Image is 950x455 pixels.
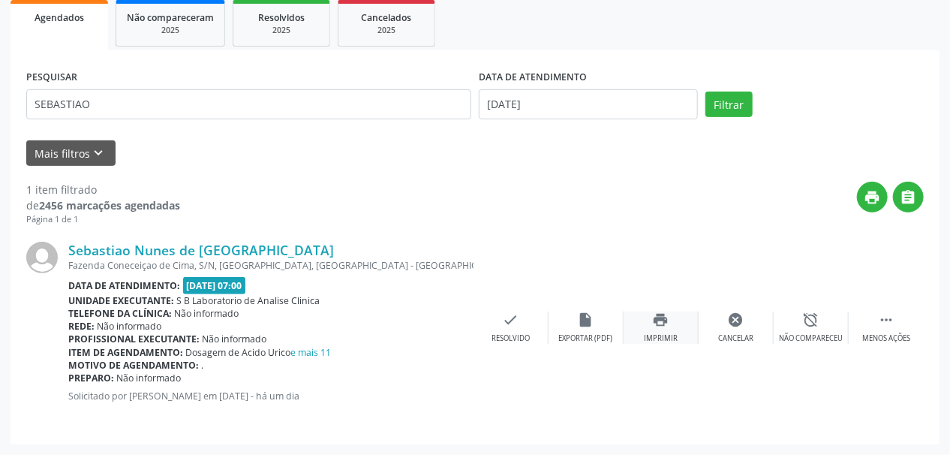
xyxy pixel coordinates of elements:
[68,390,473,402] p: Solicitado por [PERSON_NAME] em [DATE] - há um dia
[349,25,424,36] div: 2025
[39,198,180,212] strong: 2456 marcações agendadas
[559,333,613,344] div: Exportar (PDF)
[68,259,473,272] div: Fazenda Coneceiçao de Cima, S/N, [GEOGRAPHIC_DATA], [GEOGRAPHIC_DATA] - [GEOGRAPHIC_DATA]
[68,279,180,292] b: Data de atendimento:
[68,294,174,307] b: Unidade executante:
[803,312,819,328] i: alarm_off
[893,182,924,212] button: 
[127,25,214,36] div: 2025
[779,333,843,344] div: Não compareceu
[578,312,594,328] i: insert_drive_file
[202,359,204,372] span: .
[203,333,267,345] span: Não informado
[183,277,246,294] span: [DATE] 07:00
[644,333,678,344] div: Imprimir
[68,359,199,372] b: Motivo de agendamento:
[68,320,95,333] b: Rede:
[26,182,180,197] div: 1 item filtrado
[68,307,172,320] b: Telefone da clínica:
[177,294,320,307] span: S B Laboratorio de Analise Clinica
[68,333,200,345] b: Profissional executante:
[857,182,888,212] button: print
[862,333,910,344] div: Menos ações
[705,92,753,117] button: Filtrar
[479,89,698,119] input: Selecione um intervalo
[728,312,744,328] i: cancel
[362,11,412,24] span: Cancelados
[26,197,180,213] div: de
[68,346,183,359] b: Item de agendamento:
[117,372,182,384] span: Não informado
[26,66,77,89] label: PESQUISAR
[26,140,116,167] button: Mais filtroskeyboard_arrow_down
[479,66,587,89] label: DATA DE ATENDIMENTO
[26,242,58,273] img: img
[503,312,519,328] i: check
[35,11,84,24] span: Agendados
[68,242,334,258] a: Sebastiao Nunes de [GEOGRAPHIC_DATA]
[718,333,753,344] div: Cancelar
[127,11,214,24] span: Não compareceram
[258,11,305,24] span: Resolvidos
[68,372,114,384] b: Preparo:
[26,213,180,226] div: Página 1 de 1
[98,320,162,333] span: Não informado
[653,312,669,328] i: print
[244,25,319,36] div: 2025
[291,346,332,359] a: e mais 11
[186,346,332,359] span: Dosagem de Acido Urico
[900,189,917,206] i: 
[492,333,530,344] div: Resolvido
[864,189,881,206] i: print
[26,89,471,119] input: Nome, CNS
[175,307,239,320] span: Não informado
[878,312,894,328] i: 
[91,145,107,161] i: keyboard_arrow_down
